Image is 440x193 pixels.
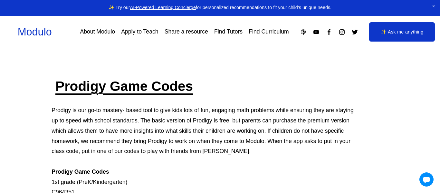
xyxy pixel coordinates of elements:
a: Apple Podcasts [300,29,307,35]
a: Share a resource [165,26,208,38]
a: Find Tutors [214,26,243,38]
a: Instagram [339,29,345,35]
a: Twitter [351,29,358,35]
a: Apply to Teach [121,26,158,38]
a: YouTube [313,29,320,35]
a: Prodigy Game Codes [55,79,193,94]
a: Modulo [18,26,52,38]
a: About Modulo [80,26,115,38]
a: ✨ Ask me anything [369,22,435,42]
strong: Prodigy Game Codes [52,169,109,175]
a: Find Curriculum [249,26,289,38]
a: AI-Powered Learning Concierge [130,5,196,10]
a: Facebook [326,29,332,35]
